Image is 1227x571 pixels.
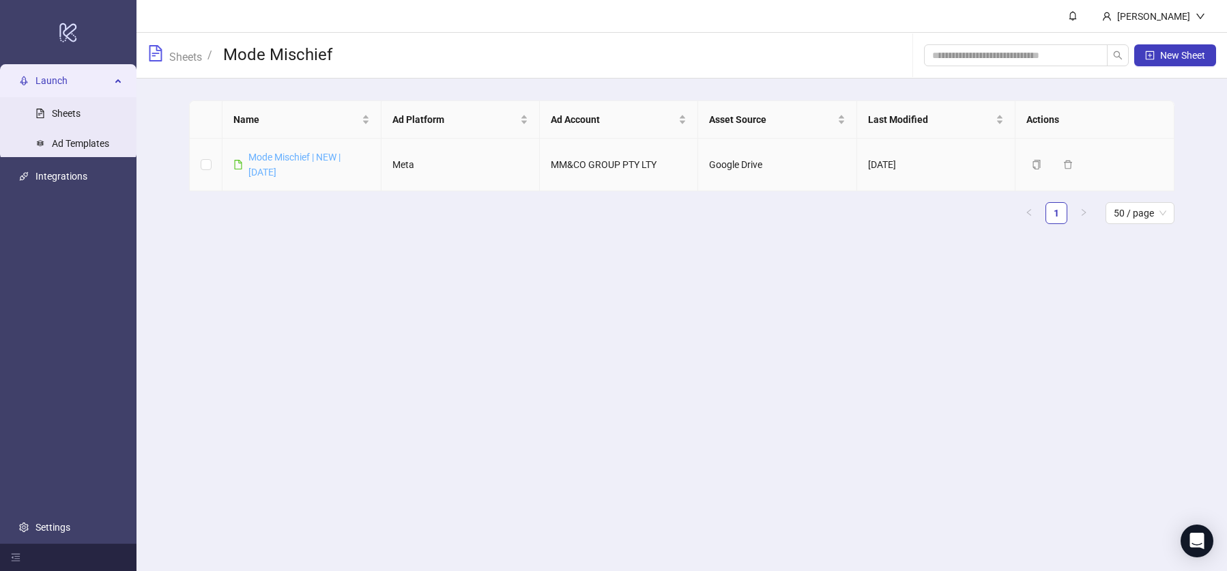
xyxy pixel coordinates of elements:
[1073,202,1095,224] li: Next Page
[207,44,212,66] li: /
[381,101,540,139] th: Ad Platform
[1068,11,1078,20] span: bell
[1045,202,1067,224] li: 1
[1134,44,1216,66] button: New Sheet
[857,139,1015,191] td: [DATE]
[1080,208,1088,217] span: right
[1113,51,1123,60] span: search
[248,152,341,178] a: Mode Mischief | NEW | [DATE]
[1102,12,1112,21] span: user
[1073,202,1095,224] button: right
[233,112,358,127] span: Name
[1032,160,1041,169] span: copy
[1063,160,1073,169] span: delete
[698,101,856,139] th: Asset Source
[709,112,834,127] span: Asset Source
[1196,12,1205,21] span: down
[551,112,676,127] span: Ad Account
[857,101,1015,139] th: Last Modified
[392,112,517,127] span: Ad Platform
[35,522,70,533] a: Settings
[1181,525,1213,557] div: Open Intercom Messenger
[868,112,993,127] span: Last Modified
[222,101,381,139] th: Name
[1025,208,1033,217] span: left
[540,101,698,139] th: Ad Account
[1018,202,1040,224] li: Previous Page
[11,553,20,562] span: menu-fold
[540,139,698,191] td: MM&CO GROUP PTY LTY
[52,138,109,149] a: Ad Templates
[167,48,205,64] a: Sheets
[698,139,856,191] td: Google Drive
[381,139,540,191] td: Meta
[1112,9,1196,24] div: [PERSON_NAME]
[1114,203,1166,223] span: 50 / page
[1106,202,1174,224] div: Page Size
[233,160,243,169] span: file
[223,44,332,66] h3: Mode Mischief
[19,76,29,85] span: rocket
[1046,203,1067,223] a: 1
[35,171,87,182] a: Integrations
[1160,50,1205,61] span: New Sheet
[1015,101,1174,139] th: Actions
[52,108,81,119] a: Sheets
[1018,202,1040,224] button: left
[1145,51,1155,60] span: plus-square
[35,67,111,94] span: Launch
[147,45,164,61] span: file-text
